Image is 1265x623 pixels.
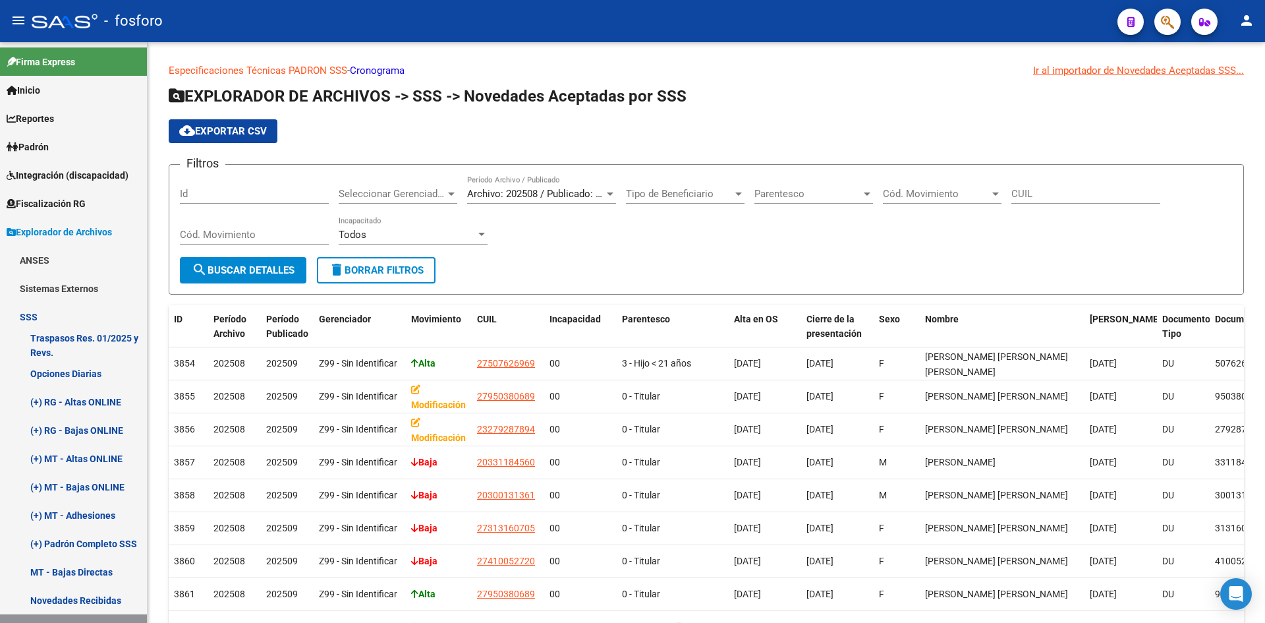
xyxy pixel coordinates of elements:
div: 00 [549,422,611,437]
span: [DATE] [734,589,761,599]
span: [DATE] [1090,457,1117,467]
span: [DATE] [1090,358,1117,369]
mat-icon: cloud_download [179,123,195,138]
span: [DATE] [734,358,761,369]
span: 0 - Titular [622,457,660,467]
span: Z99 - Sin Identificar [319,523,397,533]
span: 3854 [174,358,195,369]
span: 0 - Titular [622,589,660,599]
span: Cierre de la presentación [806,314,862,340]
span: M [879,457,887,467]
button: Exportar CSV [169,119,277,143]
div: DU [1162,554,1204,569]
span: F [879,424,884,434]
strong: Modificación [411,417,466,443]
span: 202508 [213,424,245,434]
span: Z99 - Sin Identificar [319,391,397,401]
span: [DATE] [734,424,761,434]
div: 00 [549,554,611,569]
datatable-header-cell: Parentesco [617,305,729,349]
span: 202509 [266,457,298,467]
span: 202509 [266,424,298,434]
span: Inicio [7,83,40,98]
span: F [879,556,884,566]
span: M [879,490,887,500]
span: 202509 [266,391,298,401]
span: Borrar Filtros [329,264,424,276]
span: Reportes [7,111,54,126]
span: Firma Express [7,55,75,69]
strong: Modificación [411,384,466,410]
span: Fiscalización RG [7,196,86,211]
div: DU [1162,587,1204,602]
div: DU [1162,422,1204,437]
strong: Baja [411,457,437,467]
span: F [879,358,884,369]
span: 202508 [213,589,245,599]
span: Período Publicado [266,314,308,340]
span: 202509 [266,523,298,533]
span: [DATE] [806,391,833,401]
span: [DATE] [806,457,833,467]
span: Parentesco [622,314,670,324]
span: 20331184560 [477,457,535,467]
button: Buscar Detalles [180,257,306,283]
span: Seleccionar Gerenciador [339,188,445,200]
div: 00 [549,521,611,536]
span: 3859 [174,523,195,533]
span: [DATE] [1090,556,1117,566]
div: DU [1162,488,1204,503]
span: [PERSON_NAME] [PERSON_NAME] [925,391,1068,401]
div: 00 [549,455,611,470]
span: Cód. Movimiento [883,188,990,200]
span: F [879,523,884,533]
span: 23279287894 [477,424,535,434]
datatable-header-cell: Movimiento [406,305,472,349]
span: [DATE] [1090,424,1117,434]
span: 27950380689 [477,391,535,401]
span: [DATE] [1090,523,1117,533]
span: [PERSON_NAME] [PERSON_NAME] [925,523,1068,533]
span: Z99 - Sin Identificar [319,457,397,467]
span: [DATE] [734,523,761,533]
strong: Baja [411,523,437,533]
a: Cronograma [350,65,405,76]
datatable-header-cell: CUIL [472,305,544,349]
div: DU [1162,521,1204,536]
span: [DATE] [806,424,833,434]
span: 27313160705 [477,523,535,533]
span: [DATE] [806,490,833,500]
span: Z99 - Sin Identificar [319,424,397,434]
p: - [169,63,1244,78]
span: EXPLORADOR DE ARCHIVOS -> SSS -> Novedades Aceptadas por SSS [169,87,687,105]
span: [DATE] [806,523,833,533]
span: 202508 [213,556,245,566]
div: 00 [549,356,611,371]
datatable-header-cell: Sexo [874,305,920,349]
button: Borrar Filtros [317,257,436,283]
span: Z99 - Sin Identificar [319,490,397,500]
strong: Alta [411,589,436,599]
span: 202509 [266,490,298,500]
datatable-header-cell: Cierre de la presentación [801,305,874,349]
span: 0 - Titular [622,391,660,401]
strong: Baja [411,490,437,500]
span: [PERSON_NAME] [925,457,996,467]
span: [DATE] [734,391,761,401]
span: Sexo [879,314,900,324]
span: Todos [339,229,366,241]
mat-icon: person [1239,13,1254,28]
span: Alta en OS [734,314,778,324]
span: 3857 [174,457,195,467]
span: Documento Tipo [1162,314,1210,340]
span: 27410052720 [477,556,535,566]
span: 202509 [266,556,298,566]
span: Parentesco [754,188,861,200]
span: [DATE] [1090,490,1117,500]
mat-icon: menu [11,13,26,28]
strong: Baja [411,556,437,566]
span: 202508 [213,523,245,533]
span: 3860 [174,556,195,566]
span: 3861 [174,589,195,599]
div: DU [1162,389,1204,404]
